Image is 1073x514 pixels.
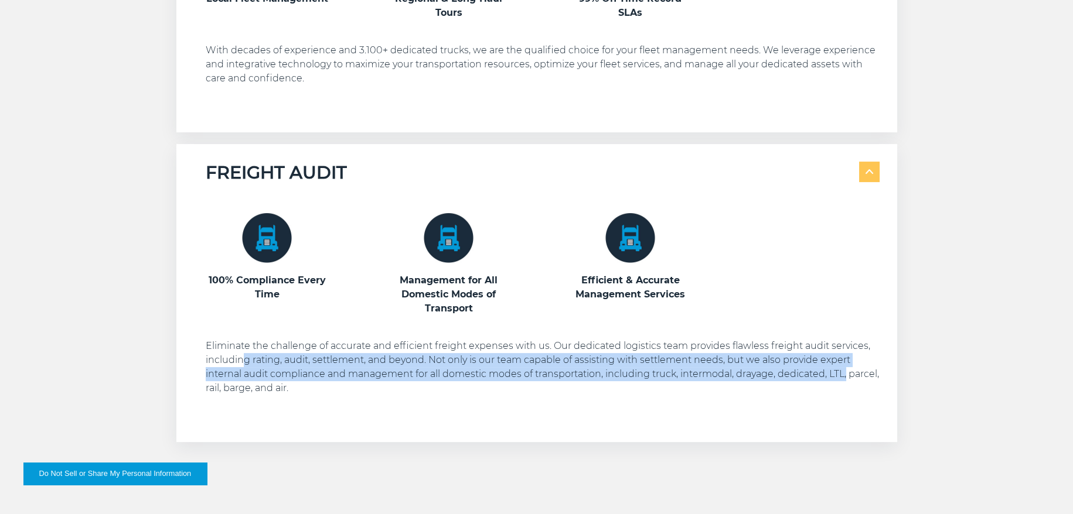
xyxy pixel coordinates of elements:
[206,273,329,301] h3: 100% Compliance Every Time
[387,273,510,316] h3: Management for All Domestic Modes of Transport
[206,339,880,395] p: Eliminate the challenge of accurate and efficient freight expenses with us. Our dedicated logisti...
[866,169,873,174] img: arrow
[206,162,347,184] h5: FREIGHT AUDIT
[569,273,692,301] h3: Efficient & Accurate Management Services
[23,462,207,485] button: Do Not Sell or Share My Personal Information
[206,43,880,85] p: With decades of experience and 3.100+ dedicated trucks, we are the qualified choice for your flee...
